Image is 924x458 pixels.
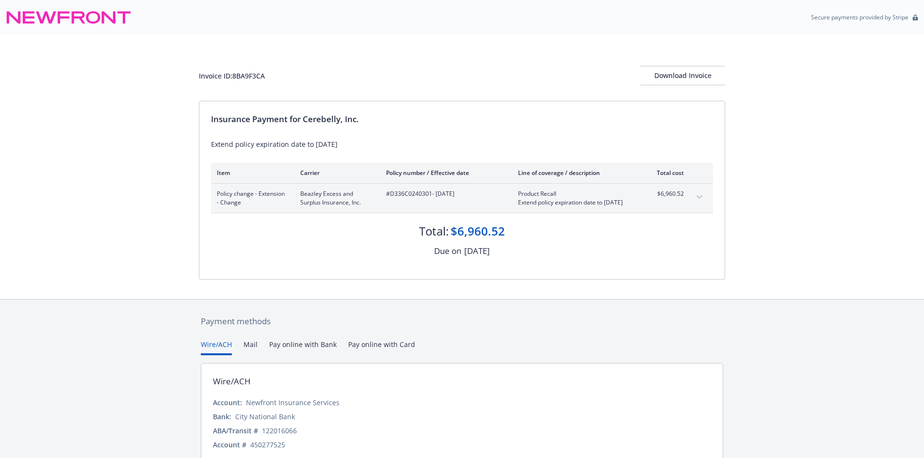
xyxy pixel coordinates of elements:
span: Product Recall [518,190,632,198]
div: Carrier [300,169,371,177]
div: ABA/Transit # [213,426,258,436]
div: 450277525 [250,440,285,450]
button: Pay online with Card [348,339,415,355]
button: Wire/ACH [201,339,232,355]
div: Payment methods [201,315,723,328]
div: Policy number / Effective date [386,169,503,177]
div: Line of coverage / description [518,169,632,177]
div: Policy change - Extension - ChangeBeazley Excess and Surplus Insurance, Inc.#D336C0240301- [DATE]... [211,184,713,213]
button: Mail [243,339,258,355]
div: [DATE] [464,245,490,257]
div: Total: [419,223,449,239]
div: City National Bank [235,411,295,422]
div: Total cost [648,169,684,177]
div: Newfront Insurance Services [246,397,340,408]
div: Bank: [213,411,231,422]
span: Beazley Excess and Surplus Insurance, Inc. [300,190,371,207]
button: Download Invoice [640,66,725,85]
div: Extend policy expiration date to [DATE] [211,139,713,149]
span: Policy change - Extension - Change [217,190,285,207]
div: 122016066 [262,426,297,436]
div: Item [217,169,285,177]
div: Due on [434,245,461,257]
button: expand content [692,190,707,205]
div: Wire/ACH [213,375,251,388]
div: Insurance Payment for Cerebelly, Inc. [211,113,713,126]
div: $6,960.52 [451,223,505,239]
span: Product RecallExtend policy expiration date to [DATE] [518,190,632,207]
span: $6,960.52 [648,190,684,198]
button: Pay online with Bank [269,339,337,355]
div: Account # [213,440,246,450]
p: Secure payments provided by Stripe [811,13,908,21]
span: Extend policy expiration date to [DATE] [518,198,632,207]
div: Invoice ID: 8BA9F3CA [199,71,265,81]
span: #D336C0240301 - [DATE] [386,190,503,198]
div: Account: [213,397,242,408]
